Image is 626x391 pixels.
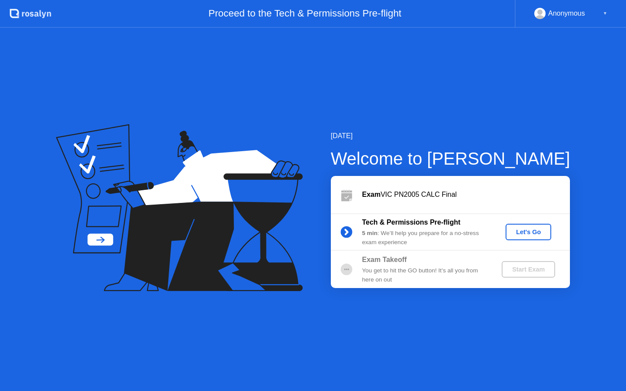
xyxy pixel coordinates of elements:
div: [DATE] [331,131,570,141]
b: Tech & Permissions Pre-flight [362,219,460,226]
b: 5 min [362,230,378,236]
div: Start Exam [505,266,552,273]
b: Exam [362,191,381,198]
div: : We’ll help you prepare for a no-stress exam experience [362,229,487,247]
div: Let's Go [509,229,548,235]
div: ▼ [603,8,607,19]
button: Start Exam [502,261,555,278]
div: You get to hit the GO button! It’s all you from here on out [362,266,487,284]
div: Welcome to [PERSON_NAME] [331,146,570,172]
div: Anonymous [548,8,585,19]
button: Let's Go [506,224,551,240]
div: VIC PN2005 CALC Final [362,189,570,200]
b: Exam Takeoff [362,256,407,263]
